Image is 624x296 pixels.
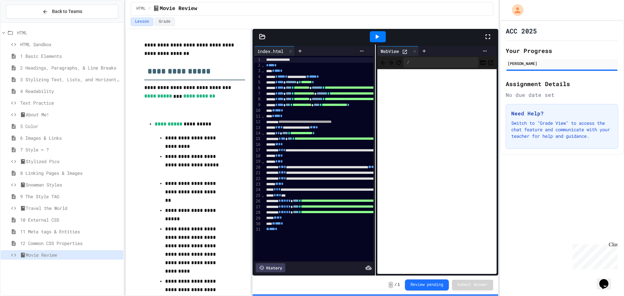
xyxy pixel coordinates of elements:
[17,29,121,36] span: HTML
[254,46,295,56] div: index.html
[254,204,261,210] div: 27
[505,3,525,18] div: My Account
[261,69,264,73] span: Fold line
[254,193,261,199] div: 25
[256,263,285,272] div: History
[20,76,121,83] span: 3 Stylizing Text, Lists, and Horizontal Rows
[254,80,261,85] div: 5
[254,108,261,113] div: 10
[254,199,261,204] div: 26
[570,242,617,269] iframe: chat widget
[377,46,419,56] div: WebView
[261,114,264,119] span: Fold line
[506,91,618,99] div: No due date set
[597,270,617,290] iframe: chat widget
[254,153,261,159] div: 18
[20,228,121,235] span: 11 Meta tags & Entities
[254,125,261,131] div: 13
[20,111,121,118] span: 📓About Me!
[261,63,264,68] span: Fold line
[52,8,82,15] span: Back to Teams
[20,99,121,106] span: Text Practice
[20,170,121,176] span: 8 Linking Pages & Images
[20,181,121,188] span: 📓Snowman Styles
[511,120,613,139] p: Switch to "Grade View" to access the chat feature and communicate with your teacher for help and ...
[396,58,402,66] button: Refresh
[397,282,400,288] span: 1
[254,165,261,170] div: 20
[480,58,486,66] button: Console
[254,216,261,221] div: 29
[254,74,261,80] div: 4
[254,131,261,136] div: 14
[20,135,121,141] span: 6 Images & Links
[254,159,261,164] div: 19
[20,88,121,95] span: 4 Readability
[20,64,121,71] span: 2 Headings, Paragraphs, & Line Breaks
[457,282,488,288] span: Submit Answer
[20,158,121,165] span: 📓Stylized Pics
[20,251,121,258] span: 📓Movie Review
[148,6,150,11] span: /
[506,46,618,55] h2: Your Progress
[131,18,153,26] button: Lesson
[20,216,121,223] span: 10 External CSS
[405,279,449,290] button: Review pending
[254,221,261,227] div: 30
[254,63,261,68] div: 2
[254,176,261,182] div: 22
[254,170,261,176] div: 21
[254,91,261,97] div: 7
[254,97,261,102] div: 8
[254,210,261,215] div: 28
[261,160,264,164] span: Fold line
[254,119,261,125] div: 12
[506,79,618,88] h2: Assignment Details
[511,109,613,117] h3: Need Help?
[20,123,121,130] span: 5 Color
[20,53,121,59] span: 1 Basic Elements
[20,205,121,212] span: 📓Travel the World
[254,57,261,63] div: 1
[153,5,197,13] span: 📓Movie Review
[254,148,261,153] div: 17
[254,136,261,142] div: 15
[254,102,261,108] div: 9
[254,227,261,232] div: 31
[377,69,497,274] iframe: Web Preview
[254,142,261,148] div: 16
[254,187,261,193] div: 24
[20,41,121,48] span: HTML Sandbox
[136,6,146,11] span: HTML
[20,193,121,200] span: 9 The Style TAG
[380,58,386,66] span: Back
[254,48,287,55] div: index.html
[20,240,121,247] span: 12 Common CSS Properties
[254,182,261,187] div: 23
[388,58,394,66] span: Forward
[506,26,537,35] h1: ACC 2025
[377,48,402,55] div: WebView
[155,18,175,26] button: Grade
[403,57,478,68] div: /
[452,280,493,290] button: Submit Answer
[254,114,261,119] div: 11
[20,146,121,153] span: 7 Style = ?
[261,131,264,135] span: Fold line
[254,68,261,74] div: 3
[3,3,45,41] div: Chat with us now!Close
[487,58,494,66] button: Open in new tab
[508,60,616,66] div: [PERSON_NAME]
[254,85,261,91] div: 6
[6,5,118,19] button: Back to Teams
[388,282,393,288] span: -
[395,282,397,288] span: /
[261,193,264,198] span: Fold line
